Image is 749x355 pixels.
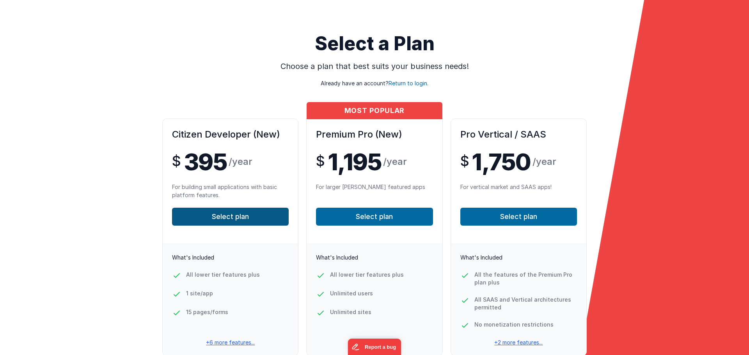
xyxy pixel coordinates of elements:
h3: Pro Vertical / SAAS [460,128,577,141]
p: For building small applications with basic platform features. [172,183,289,198]
h3: Citizen Developer (New) [172,128,289,141]
p: What's Included [460,254,577,261]
span: /year [229,155,252,168]
p: What's Included [316,254,433,261]
span: 1,195 [328,150,382,173]
p: Select a Plan [12,34,737,53]
p: +2 more features... [451,339,586,346]
p: +4 more features... [307,339,442,346]
span: 1,750 [472,150,531,173]
p: All lower tier features plus [330,271,404,279]
p: For larger [PERSON_NAME] featured apps [316,183,433,198]
p: Unlimited sites [330,308,371,316]
p: Choose a plan that best suits your business needs! [200,61,549,72]
p: All SAAS and Vertical architectures permitted [474,296,577,311]
span: $ [316,153,325,169]
p: All the features of the Premium Pro plan plus [474,271,577,286]
span: /year [532,155,556,168]
span: $ [172,153,181,169]
p: What's Included [172,254,289,261]
button: Select plan [316,208,433,226]
span: /year [383,155,407,168]
iframe: Marker.io feedback button [348,339,401,355]
p: No monetization restrictions [474,321,554,329]
button: Select plan [460,208,577,226]
span: Most popular [307,102,442,119]
p: Unlimited users [330,290,373,297]
p: +6 more features... [163,339,298,346]
p: Already have an account? [12,72,737,87]
p: All lower tier features plus [186,271,260,279]
p: 15 pages/forms [186,308,228,316]
button: Select plan [172,208,289,226]
p: For vertical market and SAAS apps! [460,183,577,198]
button: Return to login. [389,79,428,87]
span: 395 [184,150,227,173]
p: 1 site/app [186,290,213,297]
span: $ [460,153,469,169]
